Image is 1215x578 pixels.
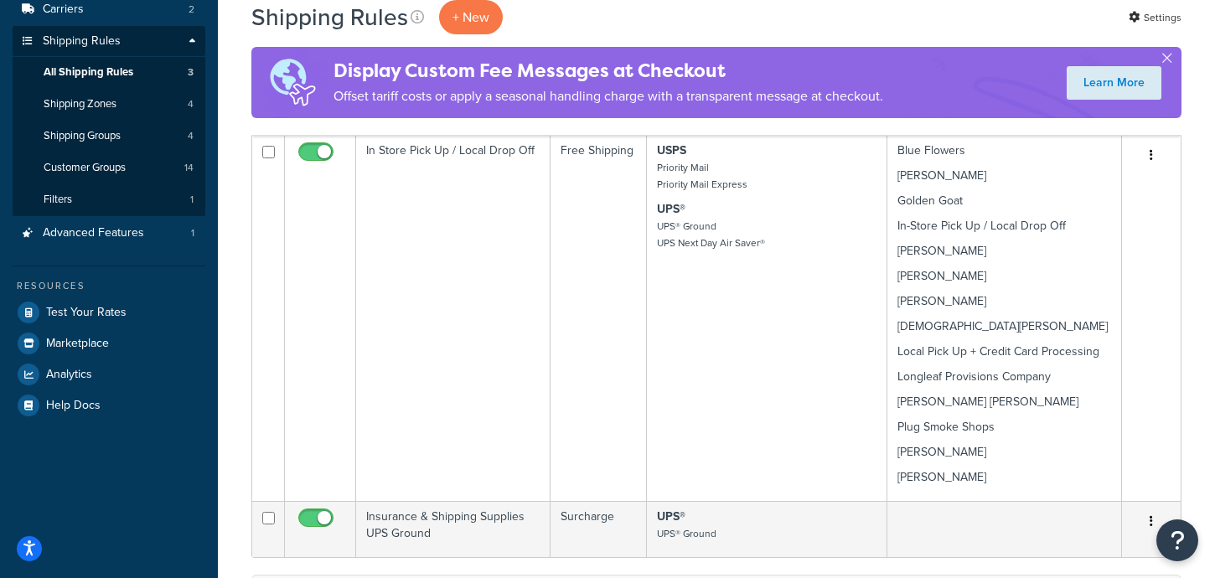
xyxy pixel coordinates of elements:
[13,328,205,359] a: Marketplace
[551,501,647,557] td: Surcharge
[897,444,1111,461] p: [PERSON_NAME]
[13,121,205,152] li: Shipping Groups
[13,297,205,328] a: Test Your Rates
[887,135,1122,501] td: Blue Flowers
[44,97,116,111] span: Shipping Zones
[13,218,205,249] li: Advanced Features
[13,26,205,217] li: Shipping Rules
[191,226,194,240] span: 1
[43,226,144,240] span: Advanced Features
[188,129,194,143] span: 4
[13,121,205,152] a: Shipping Groups 4
[13,390,205,421] a: Help Docs
[897,318,1111,335] p: [DEMOGRAPHIC_DATA][PERSON_NAME]
[44,193,72,207] span: Filters
[46,368,92,382] span: Analytics
[13,184,205,215] a: Filters 1
[188,65,194,80] span: 3
[657,200,685,218] strong: UPS®
[43,3,84,17] span: Carriers
[13,26,205,57] a: Shipping Rules
[657,508,685,525] strong: UPS®
[356,501,551,557] td: Insurance & Shipping Supplies UPS Ground
[13,152,205,183] li: Customer Groups
[897,268,1111,285] p: [PERSON_NAME]
[657,142,686,159] strong: USPS
[190,193,194,207] span: 1
[44,65,133,80] span: All Shipping Rules
[44,129,121,143] span: Shipping Groups
[13,57,205,88] a: All Shipping Rules 3
[189,3,194,17] span: 2
[13,279,205,293] div: Resources
[897,419,1111,436] p: Plug Smoke Shops
[897,394,1111,410] p: [PERSON_NAME] [PERSON_NAME]
[333,85,883,108] p: Offset tariff costs or apply a seasonal handling charge with a transparent message at checkout.
[356,135,551,501] td: In Store Pick Up / Local Drop Off
[13,218,205,249] a: Advanced Features 1
[251,1,408,34] h1: Shipping Rules
[13,359,205,390] a: Analytics
[657,160,747,192] small: Priority Mail Priority Mail Express
[251,47,333,118] img: duties-banner-06bc72dcb5fe05cb3f9472aba00be2ae8eb53ab6f0d8bb03d382ba314ac3c341.png
[13,57,205,88] li: All Shipping Rules
[188,97,194,111] span: 4
[897,343,1111,360] p: Local Pick Up + Credit Card Processing
[897,168,1111,184] p: [PERSON_NAME]
[657,526,716,541] small: UPS® Ground
[897,218,1111,235] p: In-Store Pick Up / Local Drop Off
[333,57,883,85] h4: Display Custom Fee Messages at Checkout
[1129,6,1181,29] a: Settings
[1067,66,1161,100] a: Learn More
[46,306,127,320] span: Test Your Rates
[897,469,1111,486] p: [PERSON_NAME]
[897,369,1111,385] p: Longleaf Provisions Company
[897,193,1111,209] p: Golden Goat
[184,161,194,175] span: 14
[897,243,1111,260] p: [PERSON_NAME]
[13,89,205,120] a: Shipping Zones 4
[657,219,765,250] small: UPS® Ground UPS Next Day Air Saver®
[13,152,205,183] a: Customer Groups 14
[551,135,647,501] td: Free Shipping
[43,34,121,49] span: Shipping Rules
[46,337,109,351] span: Marketplace
[13,89,205,120] li: Shipping Zones
[46,399,101,413] span: Help Docs
[44,161,126,175] span: Customer Groups
[897,293,1111,310] p: [PERSON_NAME]
[1156,519,1198,561] button: Open Resource Center
[13,184,205,215] li: Filters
